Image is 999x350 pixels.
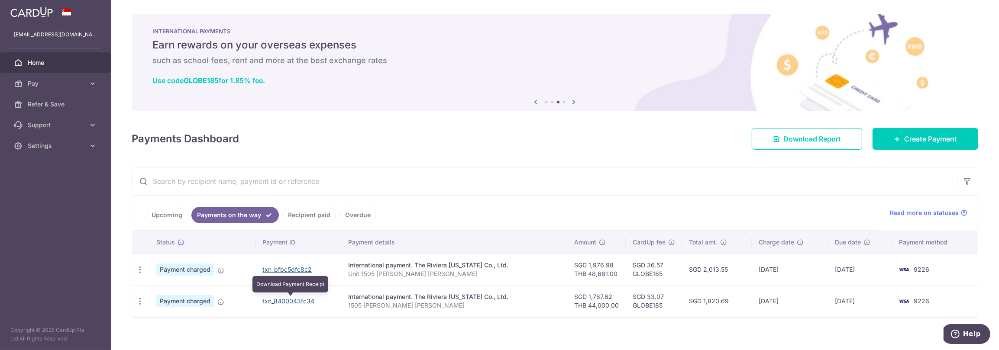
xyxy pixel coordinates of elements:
a: Download Report [752,128,862,150]
span: Support [28,121,85,129]
span: Download Report [783,134,841,144]
span: Amount [574,238,596,247]
h5: Earn rewards on your overseas expenses [152,38,957,52]
div: International payment. The Riviera [US_STATE] Co., Ltd. [348,292,560,301]
td: SGD 1,976.98 THB 48,661.00 [567,254,626,285]
span: Create Payment [904,134,957,144]
td: [DATE] [752,254,828,285]
img: International Payment Banner [132,14,978,111]
td: SGD 33.07 GLOBE185 [626,285,682,317]
img: Bank Card [895,296,912,306]
td: SGD 36.57 GLOBE185 [626,254,682,285]
p: INTERNATIONAL PAYMENTS [152,28,957,35]
input: Search by recipient name, payment id or reference [132,167,957,195]
td: [DATE] [752,285,828,317]
div: International payment. The Riviera [US_STATE] Co., Ltd. [348,261,560,270]
a: txn_bfbc5dfc8c2 [262,266,312,273]
span: Payment charged [156,263,214,276]
img: Bank Card [895,264,912,275]
iframe: Opens a widget where you can find more information [944,324,990,346]
td: [DATE] [828,285,892,317]
td: SGD 2,013.55 [682,254,752,285]
td: SGD 1,787.62 THB 44,000.00 [567,285,626,317]
a: Overdue [339,207,376,223]
span: CardUp fee [633,238,666,247]
td: SGD 1,820.69 [682,285,752,317]
span: Home [28,58,85,67]
td: [DATE] [828,254,892,285]
p: Unit 1505 [PERSON_NAME] [PERSON_NAME] [348,270,560,278]
a: Upcoming [146,207,188,223]
span: Status [156,238,175,247]
div: Download Payment Receipt [252,276,328,292]
p: 1505 [PERSON_NAME] [PERSON_NAME] [348,301,560,310]
span: Total amt. [689,238,718,247]
a: Recipient paid [282,207,336,223]
span: Pay [28,79,85,88]
th: Payment ID [255,231,341,254]
img: CardUp [10,7,53,17]
th: Payment method [892,231,978,254]
a: Create Payment [873,128,978,150]
span: Payment charged [156,295,214,307]
a: Use codeGLOBE185for 1.85% fee. [152,76,265,85]
span: Refer & Save [28,100,85,109]
span: Charge date [759,238,794,247]
a: Read more on statuses [890,209,967,217]
span: Read more on statuses [890,209,959,217]
b: GLOBE185 [184,76,219,85]
a: Payments on the way [191,207,279,223]
span: Due date [835,238,861,247]
th: Payment details [341,231,567,254]
span: 9226 [914,297,930,305]
h6: such as school fees, rent and more at the best exchange rates [152,55,957,66]
p: [EMAIL_ADDRESS][DOMAIN_NAME] [14,30,97,39]
h4: Payments Dashboard [132,131,239,147]
span: Settings [28,141,85,150]
a: txn_8400043fc34 [262,297,314,305]
span: 9226 [914,266,930,273]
